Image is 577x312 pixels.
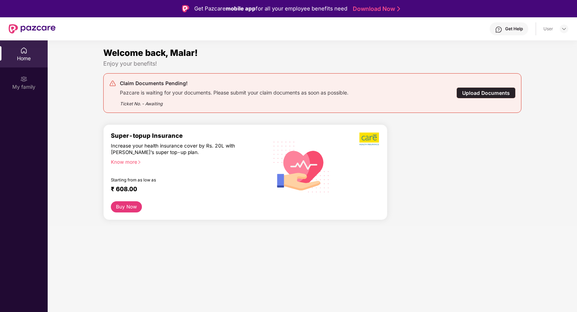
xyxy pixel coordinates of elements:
[495,26,502,33] img: svg+xml;base64,PHN2ZyBpZD0iSGVscC0zMngzMiIgeG1sbnM9Imh0dHA6Ly93d3cudzMub3JnLzIwMDAvc3ZnIiB3aWR0aD...
[194,4,347,13] div: Get Pazcare for all your employee benefits need
[103,60,521,67] div: Enjoy your benefits!
[397,5,400,13] img: Stroke
[20,47,27,54] img: svg+xml;base64,PHN2ZyBpZD0iSG9tZSIgeG1sbnM9Imh0dHA6Ly93d3cudzMub3JnLzIwMDAvc3ZnIiB3aWR0aD0iMjAiIG...
[268,132,335,201] img: svg+xml;base64,PHN2ZyB4bWxucz0iaHR0cDovL3d3dy53My5vcmcvMjAwMC9zdmciIHhtbG5zOnhsaW5rPSJodHRwOi8vd3...
[111,185,260,194] div: ₹ 608.00
[561,26,567,32] img: svg+xml;base64,PHN2ZyBpZD0iRHJvcGRvd24tMzJ4MzIiIHhtbG5zPSJodHRwOi8vd3d3LnczLm9yZy8yMDAwL3N2ZyIgd2...
[226,5,256,12] strong: mobile app
[103,48,198,58] span: Welcome back, Malar!
[20,75,27,83] img: svg+xml;base64,PHN2ZyB3aWR0aD0iMjAiIGhlaWdodD0iMjAiIHZpZXdCb3g9IjAgMCAyMCAyMCIgZmlsbD0ibm9uZSIgeG...
[111,201,142,212] button: Buy Now
[120,96,348,107] div: Ticket No. - Awaiting
[137,160,141,164] span: right
[111,159,263,164] div: Know more
[543,26,553,32] div: User
[456,87,516,98] div: Upload Documents
[111,132,268,139] div: Super-topup Insurance
[111,142,237,155] div: Increase your health insurance cover by Rs. 20L with [PERSON_NAME]’s super top-up plan.
[120,79,348,88] div: Claim Documents Pending!
[353,5,398,13] a: Download Now
[9,24,56,34] img: New Pazcare Logo
[505,26,523,32] div: Get Help
[109,80,116,87] img: svg+xml;base64,PHN2ZyB4bWxucz0iaHR0cDovL3d3dy53My5vcmcvMjAwMC9zdmciIHdpZHRoPSIyNCIgaGVpZ2h0PSIyNC...
[111,177,237,183] div: Starting from as low as
[120,88,348,96] div: Pazcare is waiting for your documents. Please submit your claim documents as soon as possible.
[359,132,380,146] img: b5dec4f62d2307b9de63beb79f102df3.png
[182,5,189,12] img: Logo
